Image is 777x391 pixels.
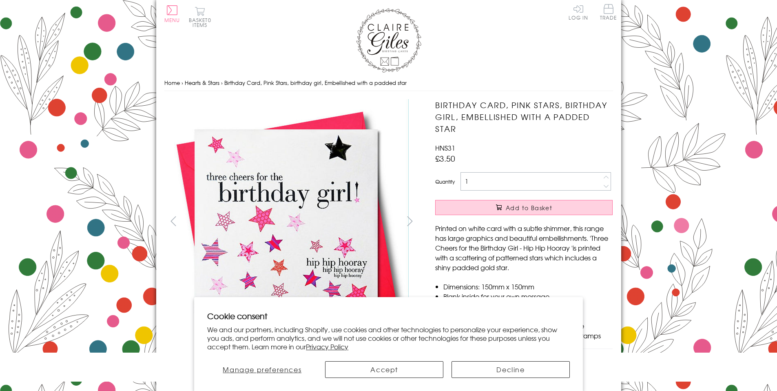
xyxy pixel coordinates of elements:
button: prev [164,212,183,230]
li: Dimensions: 150mm x 150mm [443,282,613,291]
h1: Birthday Card, Pink Stars, birthday girl, Embellished with a padded star [435,99,613,134]
img: Claire Giles Greetings Cards [356,8,421,73]
span: Add to Basket [506,204,552,212]
button: Menu [164,5,180,22]
img: Birthday Card, Pink Stars, birthday girl, Embellished with a padded star [419,99,664,344]
span: £3.50 [435,153,455,164]
span: › [182,79,183,87]
li: Blank inside for your own message [443,291,613,301]
span: Birthday Card, Pink Stars, birthday girl, Embellished with a padded star [224,79,407,87]
span: › [221,79,223,87]
button: Basket0 items [189,7,211,27]
nav: breadcrumbs [164,75,613,91]
button: Add to Basket [435,200,613,215]
span: Trade [600,4,617,20]
a: Hearts & Stars [185,79,219,87]
a: Log In [569,4,588,20]
p: We and our partners, including Shopify, use cookies and other technologies to personalize your ex... [207,325,570,351]
label: Quantity [435,178,455,185]
span: Manage preferences [223,364,301,374]
h2: Cookie consent [207,310,570,322]
a: Privacy Policy [306,342,348,351]
p: Printed on white card with a subtle shimmer, this range has large graphics and beautiful embellis... [435,223,613,272]
a: Home [164,79,180,87]
img: Birthday Card, Pink Stars, birthday girl, Embellished with a padded star [164,99,409,344]
button: next [401,212,419,230]
button: Accept [325,361,443,378]
span: HNS31 [435,143,455,153]
a: Trade [600,4,617,22]
button: Decline [452,361,570,378]
span: Menu [164,16,180,24]
span: 0 items [193,16,211,29]
button: Manage preferences [207,361,317,378]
